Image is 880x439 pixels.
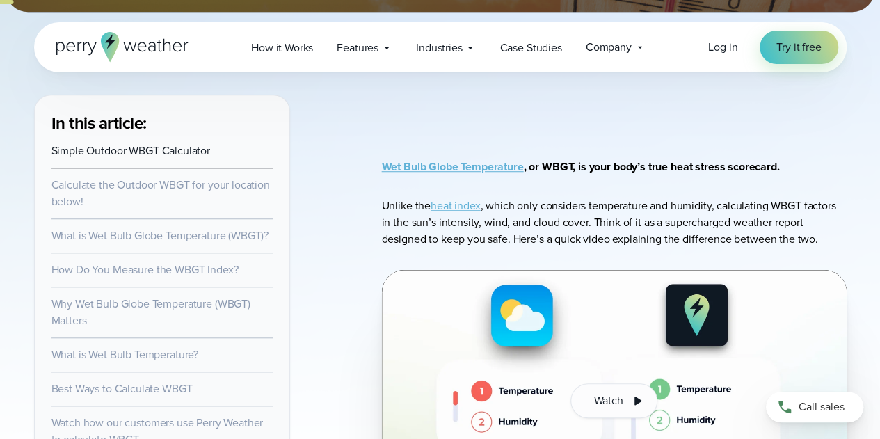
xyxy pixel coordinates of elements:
iframe: WBGT Explained: Listen as we break down all you need to know about WBGT Video [422,56,806,114]
a: How it Works [239,33,325,62]
a: Try it free [760,31,838,64]
h3: In this article: [51,112,273,134]
a: Calculate the Outdoor WBGT for your location below! [51,177,270,209]
p: Unlike the , which only considers temperature and humidity, calculating WBGT factors in the sun’s... [382,198,847,248]
a: Best Ways to Calculate WBGT [51,381,193,397]
a: Case Studies [488,33,573,62]
span: Call sales [799,399,845,415]
button: Watch [570,383,657,418]
span: Case Studies [499,40,561,56]
a: Call sales [766,392,863,422]
a: Simple Outdoor WBGT Calculator [51,143,210,159]
span: Features [337,40,378,56]
a: Log in [708,39,737,56]
strong: , or WBGT, is your body’s true heat stress scorecard. [382,159,780,175]
span: How it Works [251,40,313,56]
a: What is Wet Bulb Temperature? [51,346,199,362]
a: What is Wet Bulb Globe Temperature (WBGT)? [51,228,269,244]
a: How Do You Measure the WBGT Index? [51,262,239,278]
span: Watch [593,392,623,409]
span: Log in [708,39,737,55]
a: heat index [431,198,480,214]
span: Company [586,39,632,56]
a: Why Wet Bulb Globe Temperature (WBGT) Matters [51,296,250,328]
a: Wet Bulb Globe Temperature [382,159,524,175]
span: Industries [416,40,462,56]
span: Try it free [776,39,821,56]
